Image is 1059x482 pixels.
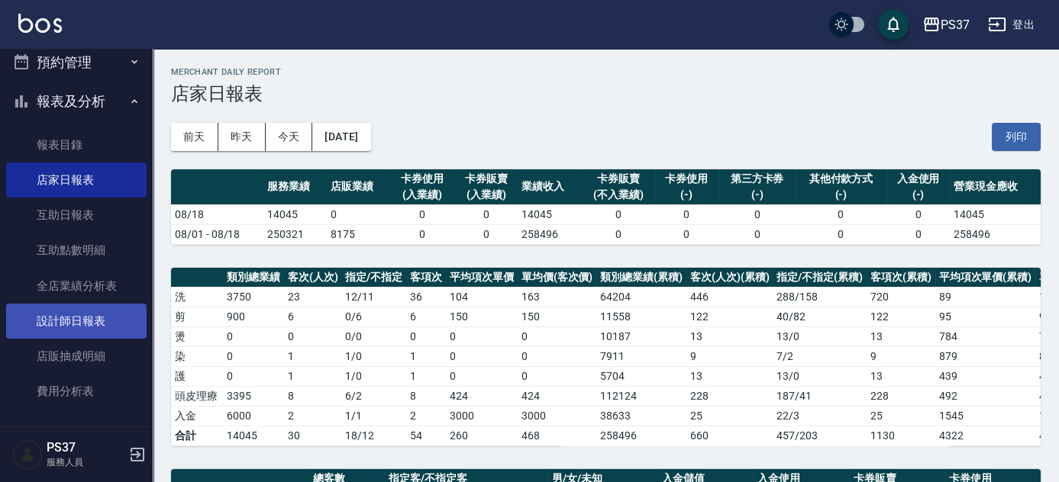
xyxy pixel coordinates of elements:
[341,307,406,326] td: 0 / 6
[446,326,518,346] td: 0
[171,287,223,307] td: 洗
[799,187,883,203] div: (-)
[327,169,390,205] th: 店販業績
[406,346,446,366] td: 1
[341,406,406,426] td: 1 / 1
[518,386,597,406] td: 424
[6,127,147,162] a: 報表目錄
[518,287,597,307] td: 163
[886,204,950,224] td: 0
[935,326,1036,346] td: 784
[6,198,147,233] a: 互助日報表
[6,82,147,121] button: 報表及分析
[686,326,773,346] td: 13
[18,14,62,33] img: Logo
[406,326,446,346] td: 0
[171,123,218,151] button: 前天
[223,386,284,406] td: 3395
[263,204,327,224] td: 14045
[596,386,686,406] td: 112124
[518,204,581,224] td: 14045
[171,346,223,366] td: 染
[223,426,284,445] td: 14045
[341,268,406,288] th: 指定/不指定
[867,346,935,366] td: 9
[171,83,1041,104] h3: 店家日報表
[406,268,446,288] th: 客項次
[446,287,518,307] td: 104
[586,171,651,187] div: 卡券販賣
[935,307,1036,326] td: 95
[867,406,935,426] td: 25
[655,224,718,244] td: 0
[950,204,1041,224] td: 14045
[223,287,284,307] td: 3750
[284,268,342,288] th: 客次(人次)
[6,43,147,82] button: 預約管理
[518,366,597,386] td: 0
[773,326,867,346] td: 13 / 0
[773,386,867,406] td: 187 / 41
[935,268,1036,288] th: 平均項次單價(累積)
[686,386,773,406] td: 228
[406,426,446,445] td: 54
[284,346,342,366] td: 1
[454,224,518,244] td: 0
[327,224,390,244] td: 8175
[171,204,263,224] td: 08/18
[395,187,450,203] div: (入業績)
[867,366,935,386] td: 13
[458,187,514,203] div: (入業績)
[391,204,454,224] td: 0
[6,374,147,409] a: 費用分析表
[171,386,223,406] td: 頭皮理療
[686,426,773,445] td: 660
[596,366,686,386] td: 5704
[6,268,147,304] a: 全店業績分析表
[950,169,1041,205] th: 營業現金應收
[6,304,147,339] a: 設計師日報表
[6,233,147,268] a: 互助點數明細
[773,346,867,366] td: 7 / 2
[171,307,223,326] td: 剪
[223,366,284,386] td: 0
[867,326,935,346] td: 13
[596,287,686,307] td: 64204
[586,187,651,203] div: (不入業績)
[223,346,284,366] td: 0
[266,123,313,151] button: 今天
[406,386,446,406] td: 8
[686,268,773,288] th: 客次(人次)(累積)
[867,386,935,406] td: 228
[171,326,223,346] td: 燙
[341,386,406,406] td: 6 / 2
[446,268,518,288] th: 平均項次單價
[341,346,406,366] td: 1 / 0
[718,224,796,244] td: 0
[686,366,773,386] td: 13
[263,224,327,244] td: 250321
[518,268,597,288] th: 單均價(客次價)
[341,326,406,346] td: 0 / 0
[223,268,284,288] th: 類別總業績
[171,169,1041,245] table: a dense table
[992,123,1041,151] button: 列印
[395,171,450,187] div: 卡券使用
[596,406,686,426] td: 38633
[890,187,946,203] div: (-)
[935,287,1036,307] td: 89
[284,386,342,406] td: 8
[341,366,406,386] td: 1 / 0
[171,224,263,244] td: 08/01 - 08/18
[582,204,655,224] td: 0
[796,204,886,224] td: 0
[596,268,686,288] th: 類別總業績(累積)
[773,366,867,386] td: 13 / 0
[655,204,718,224] td: 0
[312,123,370,151] button: [DATE]
[596,426,686,445] td: 258496
[446,426,518,445] td: 260
[406,366,446,386] td: 1
[935,426,1036,445] td: 4322
[263,169,327,205] th: 服務業績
